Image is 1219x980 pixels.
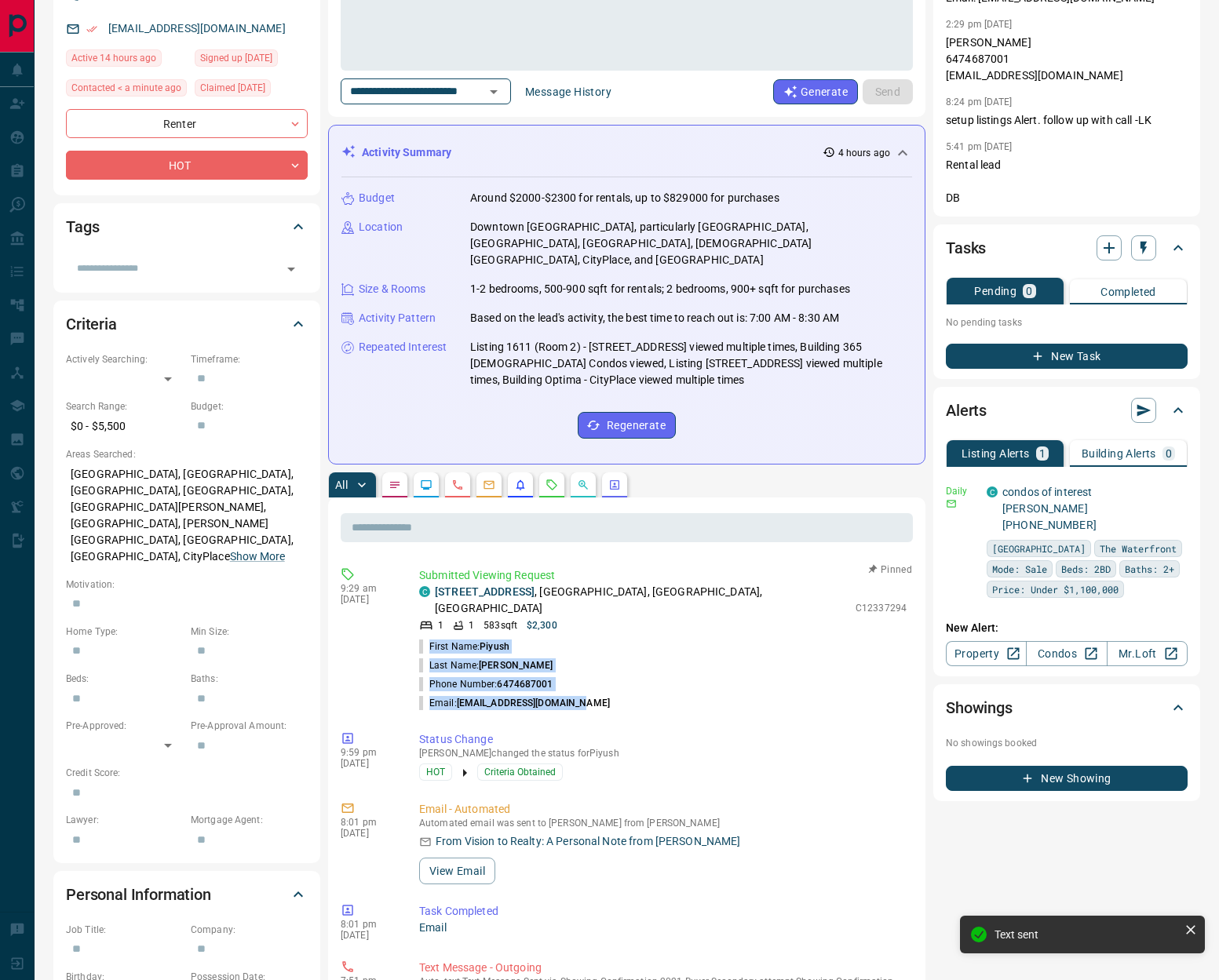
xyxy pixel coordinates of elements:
button: New Showing [946,766,1188,791]
button: Show More [230,548,285,565]
span: 6474687001 [497,679,553,690]
p: [GEOGRAPHIC_DATA], [GEOGRAPHIC_DATA], [GEOGRAPHIC_DATA], [GEOGRAPHIC_DATA], [GEOGRAPHIC_DATA][PER... [66,461,308,570]
p: 9:59 pm [341,747,396,758]
div: Personal Information [66,876,308,913]
span: Mode: Sale [992,561,1047,577]
div: Criteria [66,305,308,343]
p: No showings booked [946,736,1188,750]
span: HOT [426,764,445,780]
p: [PERSON_NAME] changed the status for Piyush [419,748,907,759]
svg: Listing Alerts [514,479,527,491]
div: Showings [946,689,1188,727]
p: Size & Rooms [359,281,426,297]
h2: Tasks [946,235,986,260]
span: [GEOGRAPHIC_DATA] [992,541,1086,556]
p: Status Change [419,731,907,748]
button: Regenerate [578,412,676,439]
span: Active 14 hours ago [71,50,156,66]
p: Listing Alerts [962,448,1030,459]
p: Rental lead DB [946,157,1188,206]
svg: Calls [451,479,464,491]
p: Credit Score: [66,766,308,780]
p: 583 sqft [484,618,517,632]
p: $0 - $5,500 [66,413,183,439]
p: Budget [359,190,395,206]
span: Beds: 2BD [1061,561,1111,577]
div: Alerts [946,392,1188,429]
span: Piyush [480,641,509,652]
div: Sat Sep 13 2025 [66,49,187,71]
p: 8:01 pm [341,919,396,930]
p: Listing 1611 (Room 2) - [STREET_ADDRESS] viewed multiple times, Building 365 [DEMOGRAPHIC_DATA] C... [470,339,912,388]
p: Lawyer: [66,813,183,827]
a: [STREET_ADDRESS] [435,585,535,598]
p: Task Completed [419,903,907,920]
span: [PERSON_NAME] [479,660,553,671]
button: Open [483,81,505,103]
p: Phone Number: [419,677,553,691]
p: Pre-Approved: [66,719,183,733]
h2: Criteria [66,311,117,337]
div: condos.ca [987,486,998,497]
svg: Notes [389,479,401,491]
span: Contacted < a minute ago [71,80,181,96]
p: Downtown [GEOGRAPHIC_DATA], particularly [GEOGRAPHIC_DATA], [GEOGRAPHIC_DATA], [GEOGRAPHIC_DATA],... [470,219,912,268]
span: Signed up [DATE] [200,50,272,66]
p: Last Name: [419,658,553,672]
p: Completed [1100,286,1156,297]
p: [PERSON_NAME] 6474687001 [EMAIL_ADDRESS][DOMAIN_NAME] [946,35,1188,84]
span: Price: Under $1,100,000 [992,581,1119,597]
p: Mortgage Agent: [191,813,308,827]
button: Message History [516,79,621,104]
p: 5:41 pm [DATE] [946,141,1013,152]
p: 2:29 pm [DATE] [946,19,1013,30]
p: [DATE] [341,758,396,769]
p: Actively Searching: [66,352,183,366]
p: [DATE] [341,594,396,605]
button: Pinned [867,563,913,577]
p: C12337294 [856,601,907,615]
span: [EMAIL_ADDRESS][DOMAIN_NAME] [457,698,610,709]
div: Tasks [946,229,1188,267]
p: Email: [419,696,610,710]
button: Generate [773,79,858,104]
p: 1 [1039,448,1046,459]
a: Mr.Loft [1107,641,1188,666]
p: Automated email was sent to [PERSON_NAME] from [PERSON_NAME] [419,818,907,829]
h2: Alerts [946,398,987,423]
svg: Email [946,498,957,509]
p: Pre-Approval Amount: [191,719,308,733]
p: [DATE] [341,930,396,941]
h2: Showings [946,695,1013,720]
p: 1-2 bedrooms, 500-900 sqft for rentals; 2 bedrooms, 900+ sqft for purchases [470,281,850,297]
p: Home Type: [66,625,183,639]
a: Property [946,641,1027,666]
p: Timeframe: [191,352,308,366]
svg: Lead Browsing Activity [420,479,432,491]
p: From Vision to Realty: A Personal Note from [PERSON_NAME] [436,833,741,850]
p: 8:24 pm [DATE] [946,97,1013,107]
p: Location [359,219,403,235]
a: [EMAIL_ADDRESS][DOMAIN_NAME] [108,22,286,35]
p: Email - Automated [419,801,907,818]
p: Search Range: [66,399,183,413]
div: condos.ca [419,586,430,597]
p: Text Message - Outgoing [419,960,907,976]
h2: Personal Information [66,882,211,907]
p: Beds: [66,672,183,686]
p: , [GEOGRAPHIC_DATA], [GEOGRAPHIC_DATA], [GEOGRAPHIC_DATA] [435,584,848,617]
p: Budget: [191,399,308,413]
button: View Email [419,858,495,884]
p: setup listings Alert. follow up with call -LK [946,112,1188,129]
p: 4 hours ago [838,146,890,160]
p: Areas Searched: [66,447,308,461]
div: Tue Feb 22 2022 [195,79,308,101]
svg: Email Verified [86,24,97,35]
p: Repeated Interest [359,339,447,355]
p: [DATE] [341,828,396,839]
p: All [335,479,348,490]
p: 0 [1166,448,1172,459]
div: Renter [66,109,308,138]
p: Min Size: [191,625,308,639]
h2: Tags [66,214,99,239]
